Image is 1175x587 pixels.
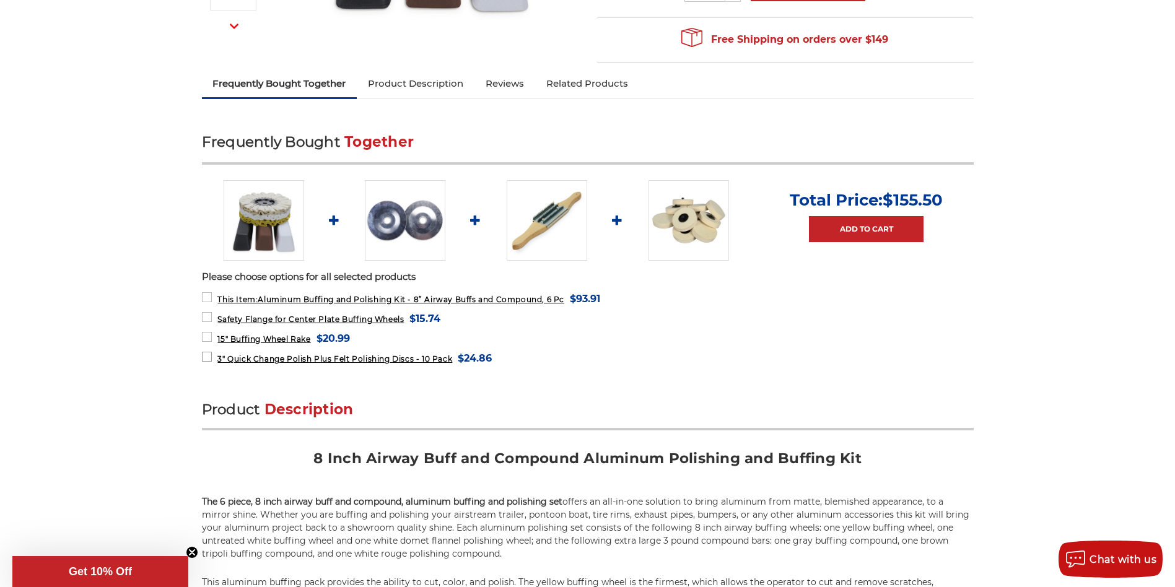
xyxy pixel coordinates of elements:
[217,354,452,363] span: 3" Quick Change Polish Plus Felt Polishing Discs - 10 Pack
[202,449,974,477] h2: 8 Inch Airway Buff and Compound Aluminum Polishing and Buffing Kit
[217,315,404,324] span: Safety Flange for Center Plate Buffing Wheels
[883,190,943,210] span: $155.50
[217,295,564,304] span: Aluminum Buffing and Polishing Kit - 8” Airway Buffs and Compound, 6 Pc
[357,70,474,97] a: Product Description
[1059,541,1163,578] button: Chat with us
[186,546,198,559] button: Close teaser
[809,216,924,242] a: Add to Cart
[202,70,357,97] a: Frequently Bought Together
[217,295,258,304] strong: This Item:
[12,556,188,587] div: Get 10% OffClose teaser
[202,496,562,507] strong: The 6 piece, 8 inch airway buff and compound, aluminum buffing and polishing set
[681,27,888,52] span: Free Shipping on orders over $149
[202,401,260,418] span: Product
[224,180,304,261] img: 8 inch airway buffing wheel and compound kit for aluminum
[344,133,414,150] span: Together
[219,13,249,40] button: Next
[458,350,492,367] span: $24.86
[217,334,310,344] span: 15" Buffing Wheel Rake
[202,495,974,560] p: offers an all-in-one solution to bring aluminum from matte, blemished appearance, to a mirror shi...
[409,310,440,327] span: $15.74
[202,133,340,150] span: Frequently Bought
[570,290,600,307] span: $93.91
[202,270,974,284] p: Please choose options for all selected products
[535,70,639,97] a: Related Products
[264,401,354,418] span: Description
[474,70,535,97] a: Reviews
[790,190,943,210] p: Total Price:
[1090,554,1156,565] span: Chat with us
[317,330,350,347] span: $20.99
[69,565,132,578] span: Get 10% Off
